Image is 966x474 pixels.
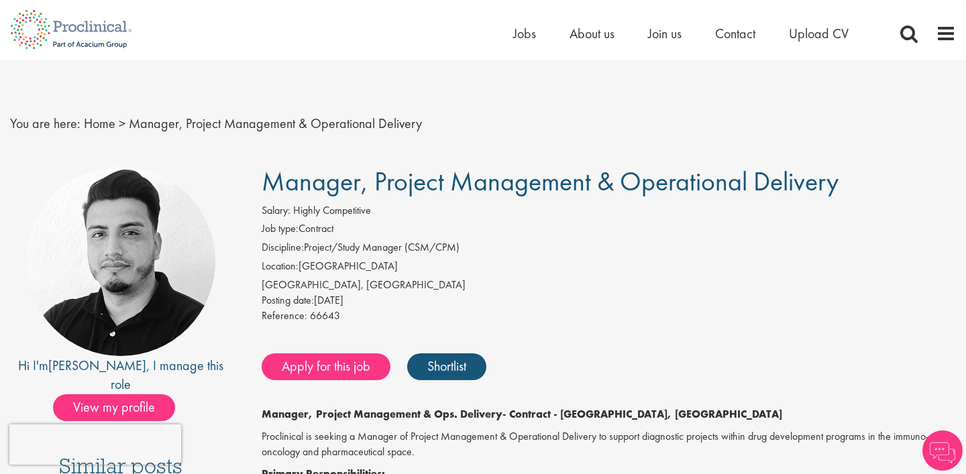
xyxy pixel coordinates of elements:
[129,115,422,132] span: Manager, Project Management & Operational Delivery
[789,25,849,42] a: Upload CV
[570,25,614,42] a: About us
[262,164,839,198] span: Manager, Project Management & Operational Delivery
[262,308,307,324] label: Reference:
[26,167,215,356] img: imeage of recruiter Anderson Maldonado
[262,407,502,421] strong: Manager, Project Management & Ops. Delivery
[262,293,314,307] span: Posting date:
[84,115,115,132] a: breadcrumb link
[293,203,371,217] span: Highly Competitive
[407,353,486,380] a: Shortlist
[262,221,299,237] label: Job type:
[648,25,682,42] a: Join us
[119,115,125,132] span: >
[10,356,231,394] div: Hi I'm , I manage this role
[262,259,956,278] li: [GEOGRAPHIC_DATA]
[10,115,80,132] span: You are here:
[9,424,181,465] iframe: reCAPTCHA
[262,429,956,460] p: Proclinical is seeking a Manager of Project Management & Operational Delivery to support diagnost...
[53,397,189,414] a: View my profile
[262,203,290,219] label: Salary:
[262,278,956,293] div: [GEOGRAPHIC_DATA], [GEOGRAPHIC_DATA]
[262,293,956,308] div: [DATE]
[262,221,956,240] li: Contract
[262,240,304,255] label: Discipline:
[310,308,340,322] span: 66643
[502,407,782,421] strong: - Contract - [GEOGRAPHIC_DATA], [GEOGRAPHIC_DATA]
[715,25,755,42] a: Contact
[922,430,963,471] img: Chatbot
[513,25,536,42] a: Jobs
[53,394,175,421] span: View my profile
[48,357,146,374] a: [PERSON_NAME]
[262,259,299,274] label: Location:
[262,240,956,259] li: Project/Study Manager (CSM/CPM)
[262,353,390,380] a: Apply for this job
